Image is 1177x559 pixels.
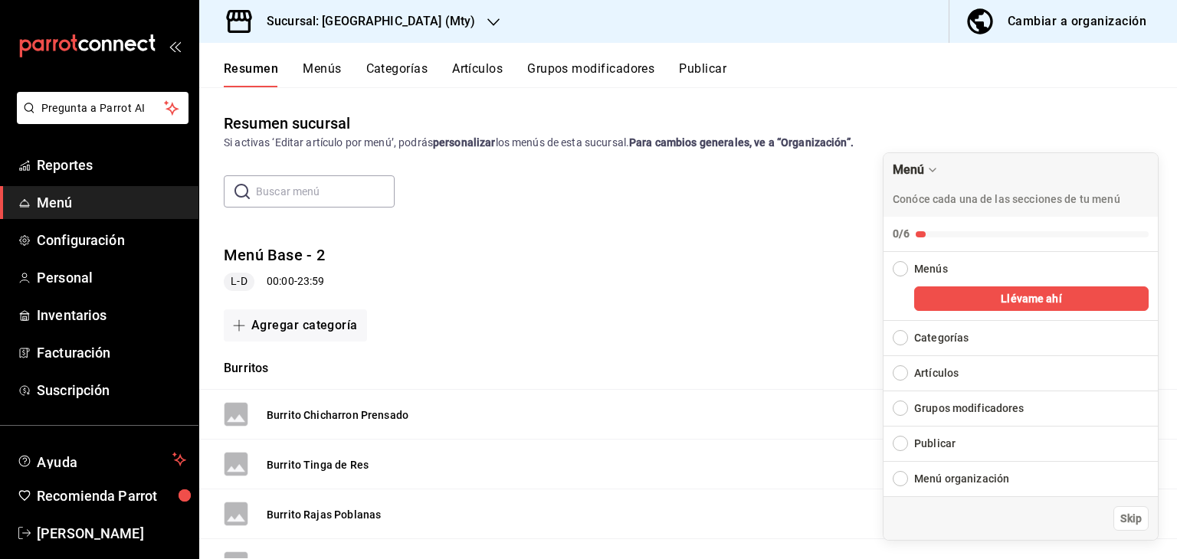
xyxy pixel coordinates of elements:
div: Menú [883,152,1159,541]
button: Burrito Tinga de Res [267,457,369,472]
strong: personalizar [433,136,496,149]
button: Categorías [366,61,428,87]
strong: Para cambios generales, ve a “Organización”. [629,136,854,149]
button: Pregunta a Parrot AI [17,92,189,124]
button: Expand Checklist [884,462,1158,496]
div: Artículos [914,365,959,381]
span: Suscripción [37,380,186,400]
p: Conóce cada una de las secciones de tu menú [893,191,1120,208]
span: Personal [37,267,186,288]
button: Expand Checklist [884,391,1158,426]
button: Expand Checklist [884,321,1158,355]
button: Llévame ahí [914,286,1149,311]
div: Grupos modificadores [914,400,1025,417]
div: Categorías [914,330,969,346]
button: Burrito Rajas Poblanas [267,507,381,522]
div: Publicar [914,436,956,452]
button: Publicar [679,61,726,87]
a: Pregunta a Parrot AI [11,111,189,127]
button: Collapse Checklist [884,252,1158,277]
button: Burrito Chicharron Prensado [267,407,408,423]
span: L-D [225,273,253,289]
button: Grupos modificadores [527,61,654,87]
button: open_drawer_menu [169,40,181,52]
span: Inventarios [37,305,186,325]
div: Resumen sucursal [224,112,350,135]
div: Menús [914,261,948,277]
span: Facturación [37,342,186,363]
span: Recomienda Parrot [37,485,186,506]
div: 0/6 [893,226,910,242]
span: Llévame ahí [1001,291,1061,307]
div: 00:00 - 23:59 [224,273,325,291]
span: Reportes [37,155,186,175]
div: Cambiar a organización [1008,11,1146,32]
button: Menú Base - 2 [224,244,325,266]
span: [PERSON_NAME] [37,523,186,544]
button: Artículos [452,61,503,87]
button: Expand Checklist [884,427,1158,461]
span: Pregunta a Parrot AI [41,100,165,116]
button: Expand Checklist [884,356,1158,391]
span: Menú [37,192,186,213]
div: collapse-menu-row [199,232,1177,303]
button: Resumen [224,61,278,87]
h3: Sucursal: [GEOGRAPHIC_DATA] (Mty) [254,12,475,31]
button: Collapse Checklist [884,153,1158,251]
button: Skip [1113,506,1149,531]
span: Skip [1120,511,1142,527]
div: Menú organización [914,471,1009,487]
span: Ayuda [37,450,166,469]
button: Agregar categoría [224,309,367,342]
div: Si activas ‘Editar artículo por menú’, podrás los menús de esta sucursal. [224,135,1152,151]
div: Menú [893,162,925,177]
span: Configuración [37,230,186,250]
input: Buscar menú [256,176,395,207]
div: navigation tabs [224,61,1177,87]
div: Drag to move checklist [884,153,1158,217]
button: Burritos [224,360,268,378]
button: Menús [303,61,341,87]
